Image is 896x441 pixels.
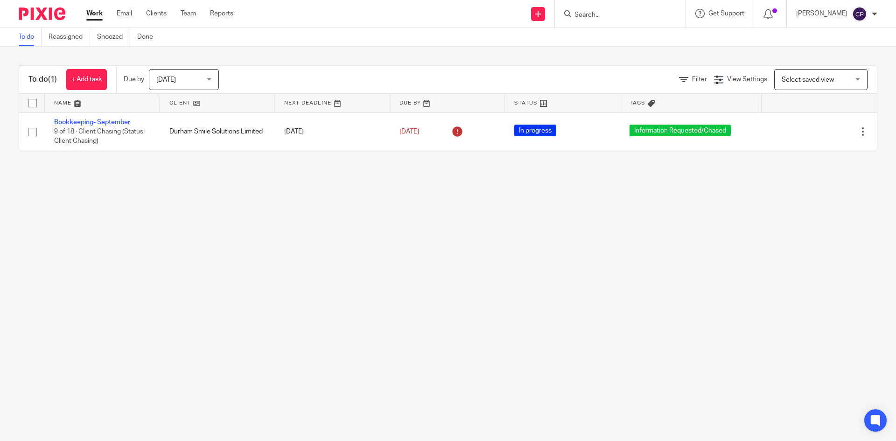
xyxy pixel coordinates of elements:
span: 9 of 18 · Client Chasing (Status: Client Chasing) [54,128,145,145]
a: Reassigned [49,28,90,46]
p: Due by [124,75,144,84]
img: svg%3E [852,7,867,21]
a: + Add task [66,69,107,90]
span: (1) [48,76,57,83]
span: Filter [692,76,707,83]
span: Information Requested/Chased [630,125,731,136]
span: Select saved view [782,77,834,83]
span: Tags [630,100,645,105]
a: Bookkeeping- September [54,119,130,126]
h1: To do [28,75,57,84]
a: Clients [146,9,167,18]
a: Work [86,9,103,18]
a: Email [117,9,132,18]
a: Snoozed [97,28,130,46]
span: View Settings [727,76,767,83]
span: [DATE] [156,77,176,83]
a: Team [181,9,196,18]
a: Done [137,28,160,46]
p: [PERSON_NAME] [796,9,847,18]
span: Get Support [708,10,744,17]
input: Search [574,11,658,20]
span: [DATE] [399,128,419,135]
span: In progress [514,125,556,136]
img: Pixie [19,7,65,20]
a: To do [19,28,42,46]
a: Reports [210,9,233,18]
td: [DATE] [275,112,390,151]
td: Durham Smile Solutions Limited [160,112,275,151]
